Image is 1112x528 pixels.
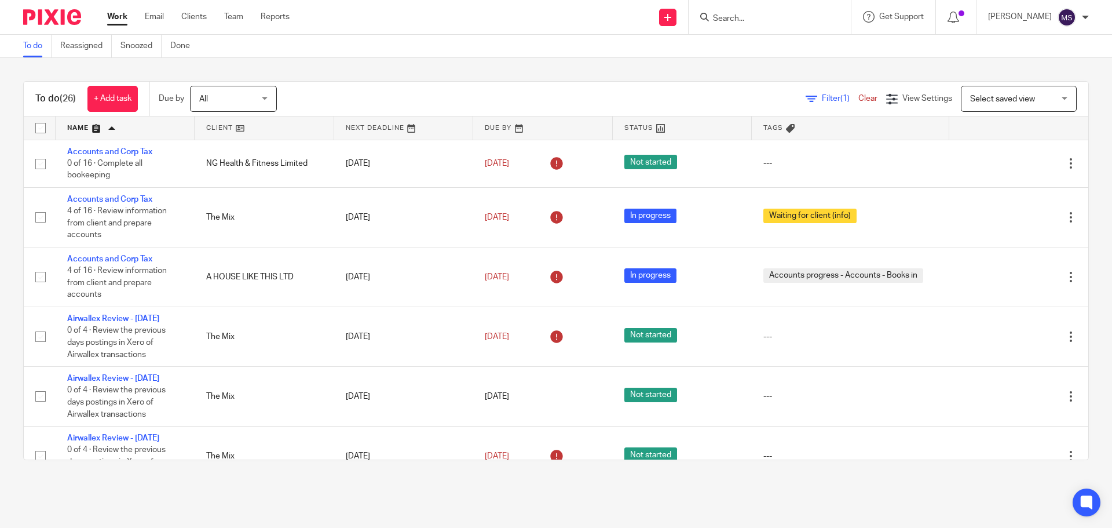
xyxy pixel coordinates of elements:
[170,35,199,57] a: Done
[485,273,509,281] span: [DATE]
[624,209,676,223] span: In progress
[67,255,152,263] a: Accounts and Corp Tax
[334,140,473,187] td: [DATE]
[763,331,938,343] div: ---
[763,268,923,283] span: Accounts progress - Accounts - Books in
[195,247,334,307] td: A HOUSE LIKE THIS LTD
[67,207,167,239] span: 4 of 16 · Review information from client and prepare accounts
[195,307,334,367] td: The Mix
[145,11,164,23] a: Email
[334,187,473,247] td: [DATE]
[624,268,676,283] span: In progress
[485,213,509,221] span: [DATE]
[60,35,112,57] a: Reassigned
[858,94,877,103] a: Clear
[334,367,473,427] td: [DATE]
[763,391,938,402] div: ---
[485,452,509,460] span: [DATE]
[195,427,334,486] td: The Mix
[195,140,334,187] td: NG Health & Fitness Limited
[195,187,334,247] td: The Mix
[970,95,1035,103] span: Select saved view
[261,11,290,23] a: Reports
[879,13,924,21] span: Get Support
[485,333,509,341] span: [DATE]
[67,374,159,383] a: Airwallex Review - [DATE]
[67,148,152,156] a: Accounts and Corp Tax
[23,35,52,57] a: To do
[763,125,783,131] span: Tags
[624,447,677,462] span: Not started
[67,267,167,299] span: 4 of 16 · Review information from client and prepare accounts
[67,315,159,323] a: Airwallex Review - [DATE]
[60,94,76,103] span: (26)
[334,247,473,307] td: [DATE]
[840,94,850,103] span: (1)
[334,307,473,367] td: [DATE]
[107,11,127,23] a: Work
[87,86,138,112] a: + Add task
[159,93,184,104] p: Due by
[67,195,152,203] a: Accounts and Corp Tax
[334,427,473,486] td: [DATE]
[624,388,677,402] span: Not started
[120,35,162,57] a: Snoozed
[712,14,816,24] input: Search
[67,327,166,359] span: 0 of 4 · Review the previous days postings in Xero of Airwallex transactions
[485,159,509,167] span: [DATE]
[67,159,142,180] span: 0 of 16 · Complete all bookeeping
[902,94,952,103] span: View Settings
[199,95,208,103] span: All
[23,9,81,25] img: Pixie
[988,11,1052,23] p: [PERSON_NAME]
[224,11,243,23] a: Team
[181,11,207,23] a: Clients
[67,446,166,478] span: 0 of 4 · Review the previous days postings in Xero of Airwallex transactions
[763,450,938,462] div: ---
[67,434,159,442] a: Airwallex Review - [DATE]
[763,158,938,169] div: ---
[1058,8,1076,27] img: svg%3E
[822,94,858,103] span: Filter
[67,387,166,418] span: 0 of 4 · Review the previous days postings in Xero of Airwallex transactions
[624,155,677,169] span: Not started
[485,392,509,400] span: [DATE]
[195,367,334,427] td: The Mix
[763,209,857,223] span: Waiting for client (info)
[35,93,76,105] h1: To do
[624,328,677,343] span: Not started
